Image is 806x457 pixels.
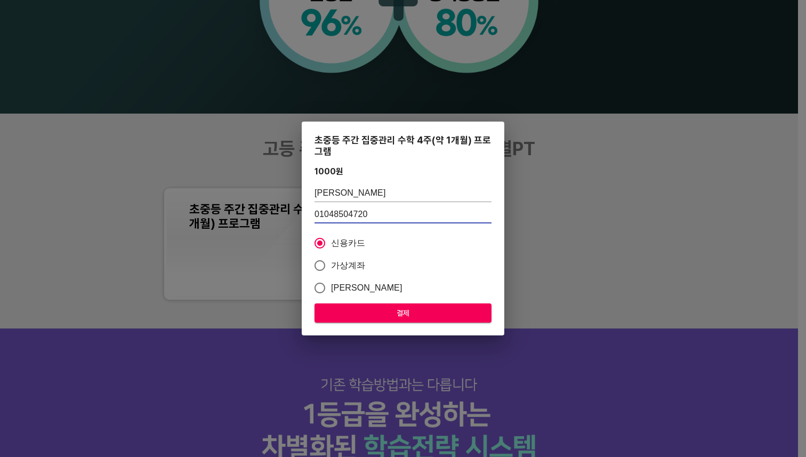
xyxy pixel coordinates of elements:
[315,185,491,202] input: 학생 이름
[323,307,483,320] span: 결제
[331,259,366,272] span: 가상계좌
[331,237,366,250] span: 신용카드
[331,282,402,294] span: [PERSON_NAME]
[315,206,491,223] input: 학생 연락처
[315,134,491,157] div: 초중등 주간 집중관리 수학 4주(약 1개월) 프로그램
[315,166,343,177] div: 1000 원
[315,303,491,323] button: 결제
